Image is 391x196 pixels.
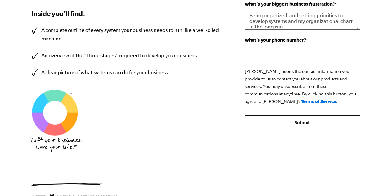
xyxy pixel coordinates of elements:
[31,51,226,60] li: An overview of the “three stages” required to develop your business
[31,89,79,136] img: EMyth SES TM Graphic
[245,9,360,30] textarea: Being organized and setting priorities to develop systems and my organizational chart in the long...
[245,115,360,130] input: Submit
[31,137,82,152] img: EMyth_Logo_BP_Hand Font_Tagline_Stacked-Medium
[251,151,391,196] iframe: Chat Widget
[31,26,226,43] li: A complete outline of every system your business needs to run like a well-oiled machine
[31,68,226,77] li: A clear picture of what systems can do for your business
[245,68,360,105] p: [PERSON_NAME] needs the contact information you provide to us to contact you about our products a...
[301,99,338,104] a: Terms of Service.
[245,1,335,7] span: What's your biggest business frustration?
[31,8,226,18] h3: Inside you'll find:
[245,37,306,43] span: What’s your phone number?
